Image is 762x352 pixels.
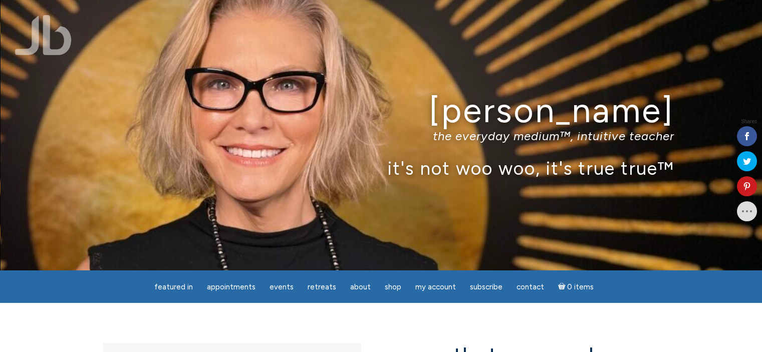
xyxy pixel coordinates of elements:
span: Contact [517,282,544,291]
a: Retreats [302,277,342,297]
p: it's not woo woo, it's true true™ [88,157,674,179]
a: Cart0 items [552,276,600,297]
h1: [PERSON_NAME] [88,92,674,129]
span: featured in [154,282,193,291]
img: Jamie Butler. The Everyday Medium [15,15,72,55]
a: Subscribe [464,277,509,297]
a: My Account [409,277,462,297]
span: About [350,282,371,291]
a: featured in [148,277,199,297]
a: Contact [511,277,550,297]
span: Shares [741,119,757,124]
span: Shop [385,282,401,291]
p: the everyday medium™, intuitive teacher [88,129,674,143]
i: Cart [558,282,568,291]
a: About [344,277,377,297]
a: Shop [379,277,407,297]
a: Appointments [201,277,262,297]
span: Subscribe [470,282,502,291]
span: My Account [415,282,456,291]
span: 0 items [567,283,594,291]
span: Appointments [207,282,256,291]
span: Retreats [308,282,336,291]
a: Events [264,277,300,297]
span: Events [270,282,294,291]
